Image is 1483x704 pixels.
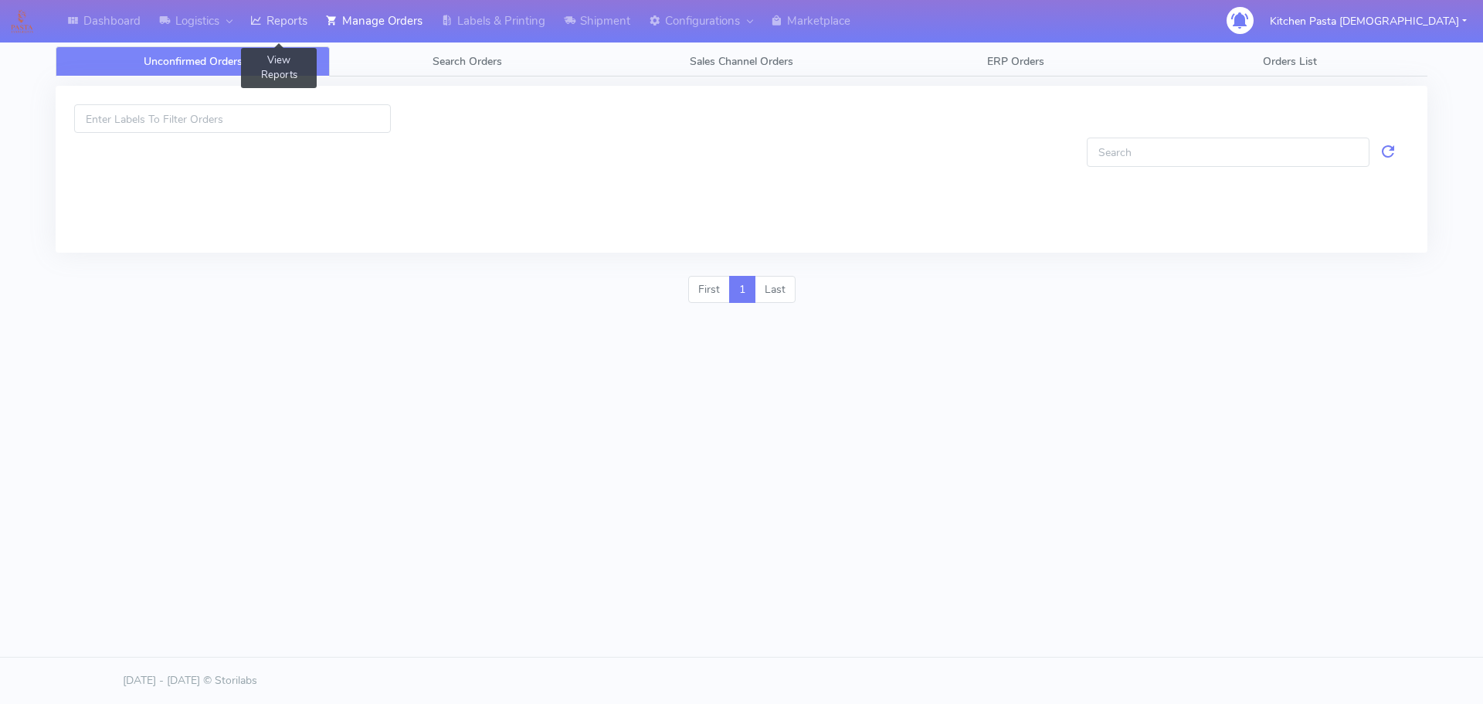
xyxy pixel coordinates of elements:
span: Orders List [1263,54,1317,69]
button: Kitchen Pasta [DEMOGRAPHIC_DATA] [1258,5,1478,37]
a: 1 [729,276,755,304]
ul: Tabs [56,46,1427,77]
span: Sales Channel Orders [690,54,793,69]
input: Enter Labels To Filter Orders [74,104,391,133]
span: Search Orders [433,54,502,69]
input: Search [1087,138,1369,166]
span: Unconfirmed Orders [144,54,243,69]
span: ERP Orders [987,54,1044,69]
